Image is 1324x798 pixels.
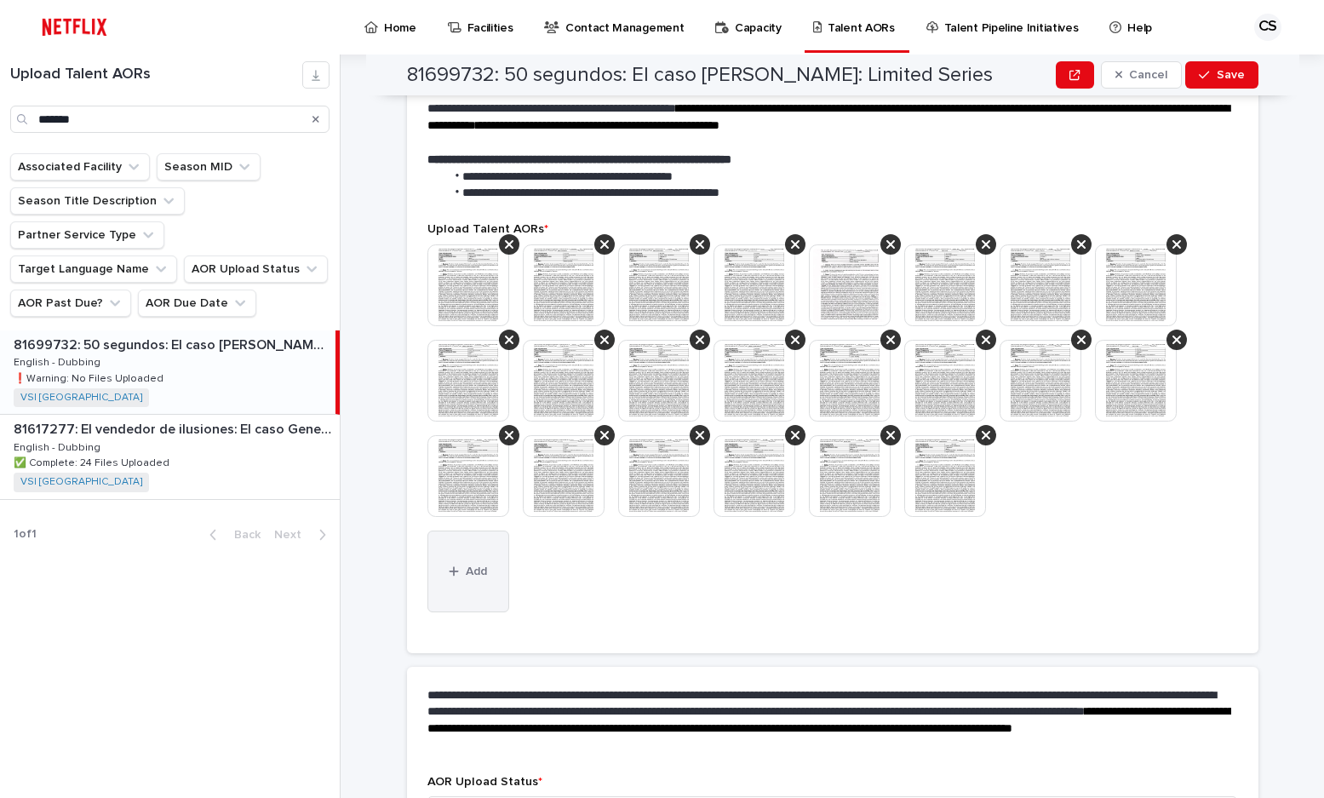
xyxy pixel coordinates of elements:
span: Save [1217,69,1245,81]
span: Next [274,529,312,541]
span: Upload Talent AORs [427,223,548,235]
input: Search [10,106,330,133]
p: English - Dubbing [14,439,104,454]
button: AOR Upload Status [184,255,328,283]
p: ❗️Warning: No Files Uploaded [14,370,167,385]
span: AOR Upload Status [427,776,542,788]
button: Cancel [1101,61,1183,89]
a: VSI [GEOGRAPHIC_DATA] [20,392,142,404]
p: ✅ Complete: 24 Files Uploaded [14,454,173,469]
button: Back [196,527,267,543]
p: 81617277: El vendedor de ilusiones: El caso Generación Zoe [14,418,336,438]
a: VSI [GEOGRAPHIC_DATA] [20,476,142,488]
span: Back [224,529,261,541]
h2: 81699732: 50 segundos: El caso [PERSON_NAME]: Limited Series [407,63,993,88]
button: Associated Facility [10,153,150,181]
p: English - Dubbing [14,353,104,369]
span: Cancel [1129,69,1167,81]
img: ifQbXi3ZQGMSEF7WDB7W [34,10,115,44]
p: 81699732: 50 segundos: El caso Fernando Báez Sosa: Limited Series [14,334,332,353]
button: Season MID [157,153,261,181]
h1: Upload Talent AORs [10,66,302,84]
button: Season Title Description [10,187,185,215]
button: Add [427,531,509,612]
button: Partner Service Type [10,221,164,249]
button: AOR Past Due? [10,290,131,317]
span: Add [466,565,487,577]
button: AOR Due Date [138,290,256,317]
button: Target Language Name [10,255,177,283]
button: Save [1185,61,1258,89]
button: Next [267,527,340,543]
div: CS [1254,14,1281,41]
